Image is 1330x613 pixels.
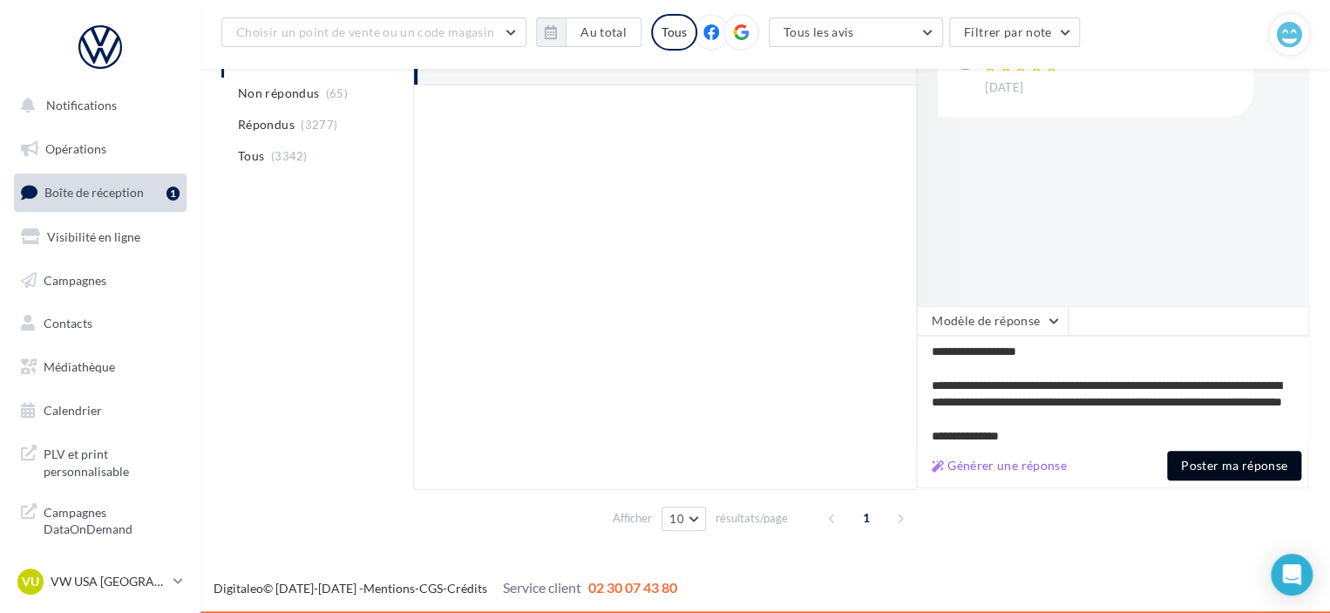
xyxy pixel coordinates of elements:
a: Mentions [363,581,415,596]
a: Contacts [10,305,190,342]
button: Au total [566,17,641,47]
span: (3277) [301,118,337,132]
p: VW USA [GEOGRAPHIC_DATA] [51,573,166,590]
button: Poster ma réponse [1167,451,1301,480]
a: CGS [419,581,443,596]
button: Notifications [10,87,183,124]
button: Filtrer par note [949,17,1081,47]
span: Médiathèque [44,359,115,374]
button: Tous les avis [769,17,943,47]
a: Visibilité en ligne [10,219,190,255]
span: Campagnes DataOnDemand [44,501,180,538]
span: 10 [669,512,684,526]
span: [DATE] [985,80,1023,96]
span: Choisir un point de vente ou un code magasin [236,24,494,39]
a: Campagnes [10,262,190,299]
span: Afficher [613,510,652,527]
span: Visibilité en ligne [47,229,140,244]
span: Répondus [238,116,295,133]
a: Médiathèque [10,349,190,385]
span: PLV et print personnalisable [44,442,180,480]
span: Service client [503,579,581,596]
div: Open Intercom Messenger [1271,554,1313,596]
span: (3342) [271,149,308,163]
a: VU VW USA [GEOGRAPHIC_DATA] [14,565,187,598]
span: Tous [238,147,264,165]
span: Calendrier [44,403,102,418]
a: Digitaleo [214,581,263,596]
span: Tous les avis [784,24,854,39]
button: 10 [662,507,706,531]
button: Au total [536,17,641,47]
a: PLV et print personnalisable [10,435,190,487]
a: Campagnes DataOnDemand [10,494,190,545]
span: Notifications [46,98,117,112]
span: Opérations [45,141,106,156]
button: Choisir un point de vente ou un code magasin [221,17,526,47]
span: résultats/page [716,510,788,527]
a: Calendrier [10,392,190,429]
button: Modèle de réponse [917,306,1069,336]
span: © [DATE]-[DATE] - - - [214,581,677,596]
div: 1 [166,187,180,201]
button: Générer une réponse [925,455,1074,476]
span: 02 30 07 43 80 [588,579,677,596]
a: Opérations [10,131,190,167]
a: Crédits [447,581,487,596]
span: (65) [326,86,348,100]
span: 1 [852,504,880,532]
span: Campagnes [44,272,106,287]
span: Boîte de réception [44,185,144,200]
span: Non répondus [238,85,319,102]
span: VU [22,573,39,590]
div: Tous [651,14,697,51]
a: Boîte de réception1 [10,174,190,211]
span: Contacts [44,316,92,330]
